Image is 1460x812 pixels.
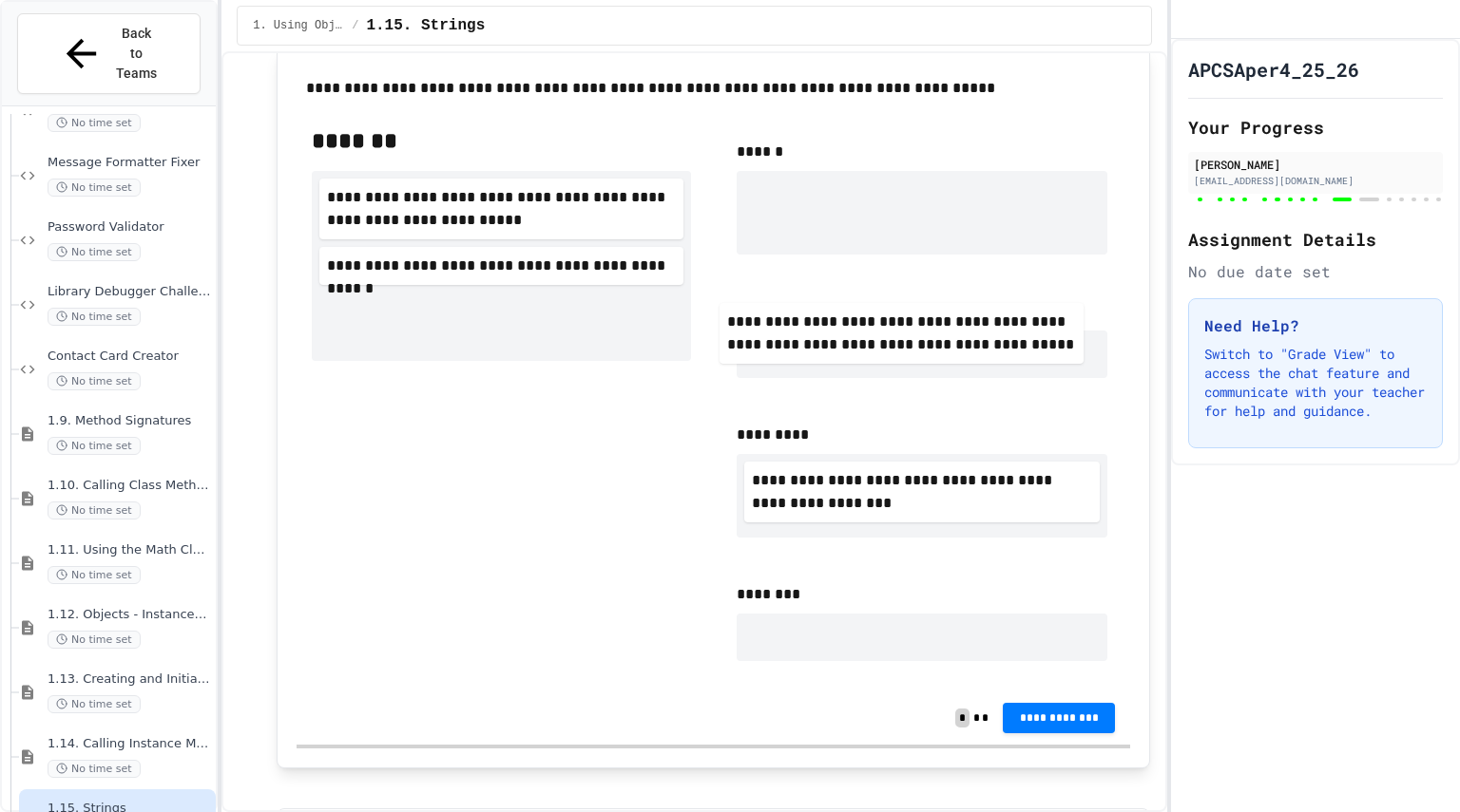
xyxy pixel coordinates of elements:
span: 1.13. Creating and Initializing Objects: Constructors [48,671,212,688]
div: [EMAIL_ADDRESS][DOMAIN_NAME] [1194,174,1437,188]
span: 1. Using Objects and Methods [253,18,344,33]
span: 1.9. Method Signatures [48,413,212,429]
span: No time set [48,372,141,390]
span: No time set [48,437,141,455]
h2: Your Progress [1188,114,1443,141]
span: No time set [48,243,141,261]
div: No due date set [1188,260,1443,283]
span: No time set [48,114,141,132]
div: [PERSON_NAME] [1194,156,1437,173]
span: No time set [48,308,141,326]
h1: APCSAper4_25_26 [1188,56,1359,83]
span: No time set [48,501,141,519]
span: No time set [48,631,141,649]
span: / [352,18,358,33]
span: 1.10. Calling Class Methods [48,478,212,494]
span: No time set [48,566,141,584]
h2: Assignment Details [1188,226,1443,253]
span: No time set [48,179,141,197]
span: 1.12. Objects - Instances of Classes [48,607,212,623]
button: Back to Teams [17,13,201,94]
span: 1.14. Calling Instance Methods [48,736,212,752]
span: No time set [48,760,141,778]
span: Password Validator [48,219,212,236]
h3: Need Help? [1204,314,1427,337]
span: Library Debugger Challenge [48,284,212,300]
span: Back to Teams [115,24,160,84]
span: No time set [48,695,141,713]
p: Switch to "Grade View" to access the chat feature and communicate with your teacher for help and ... [1204,345,1427,421]
span: Contact Card Creator [48,349,212,365]
span: 1.11. Using the Math Class [48,542,212,558]
span: Message Formatter Fixer [48,155,212,171]
span: 1.15. Strings [366,14,485,37]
